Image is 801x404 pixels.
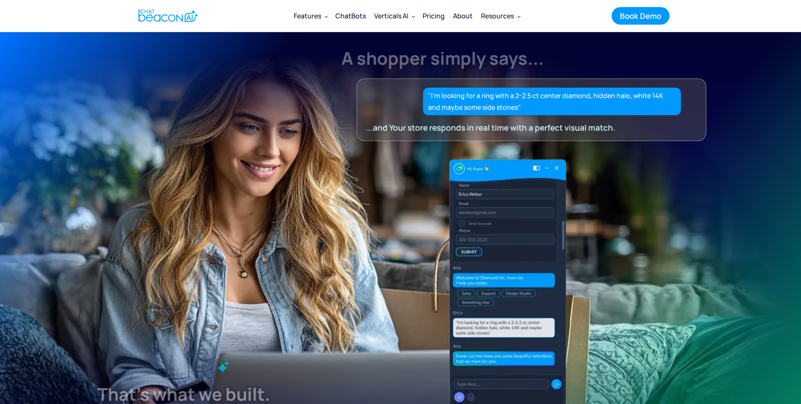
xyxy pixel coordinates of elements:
[294,10,321,22] div: Features
[325,15,328,18] img: Dropdown
[331,5,370,27] a: ChatBots
[612,7,670,25] a: Book Demo
[131,5,203,26] a: home
[412,15,415,18] img: Dropdown
[449,5,477,27] a: About
[453,10,473,22] div: About
[374,10,408,22] div: Verticals AI
[290,6,331,26] div: Features
[423,10,445,22] div: Pricing
[418,5,449,27] a: Pricing
[517,15,521,18] img: Dropdown
[620,10,661,21] div: Book Demo
[342,46,544,70] strong: A shopper simply says...
[477,6,524,26] div: Resources
[365,122,679,134] div: ...and Your store responds in real time with a perfect visual match.
[370,6,418,26] div: Verticals AI
[428,90,676,113] div: "I’m looking for a ring with a 2-2.5 ct center diamond, hidden halo, white 14K and maybe some sid...
[481,10,514,22] div: Resources
[335,10,366,22] div: ChatBots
